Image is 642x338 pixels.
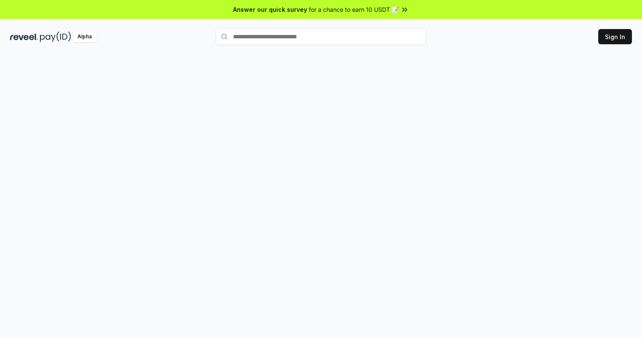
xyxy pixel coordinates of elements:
span: Answer our quick survey [233,5,307,14]
button: Sign In [598,29,632,44]
img: pay_id [40,32,71,42]
img: reveel_dark [10,32,38,42]
span: for a chance to earn 10 USDT 📝 [309,5,399,14]
div: Alpha [73,32,96,42]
